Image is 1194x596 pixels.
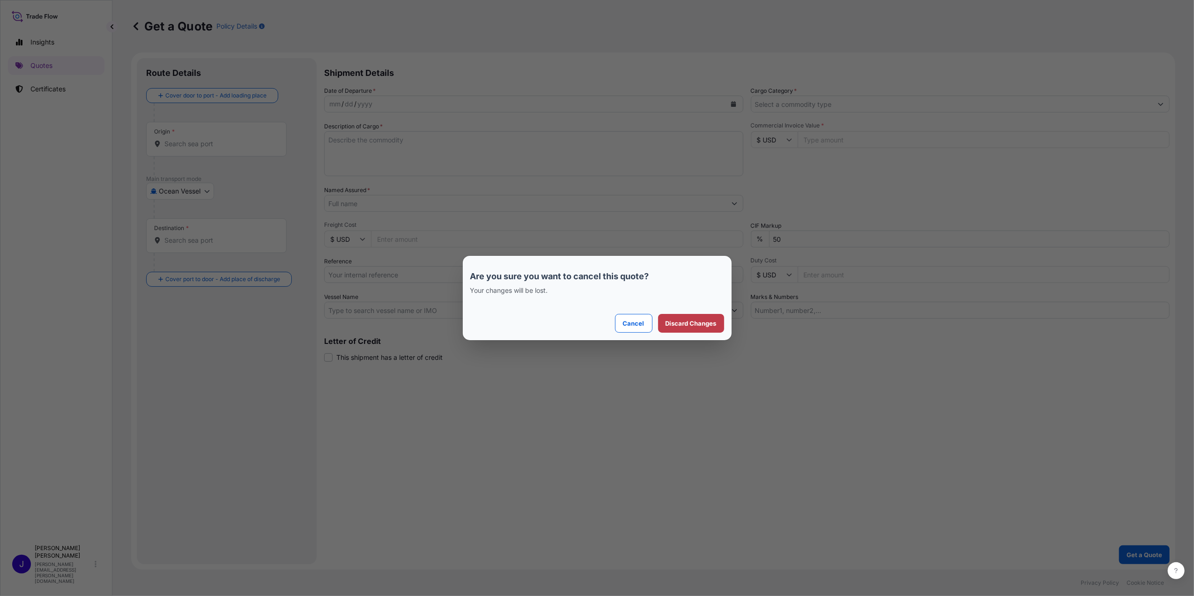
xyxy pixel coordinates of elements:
[615,314,653,333] button: Cancel
[623,319,645,328] p: Cancel
[658,314,724,333] button: Discard Changes
[666,319,717,328] p: Discard Changes
[470,271,724,282] p: Are you sure you want to cancel this quote?
[470,286,724,295] p: Your changes will be lost.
